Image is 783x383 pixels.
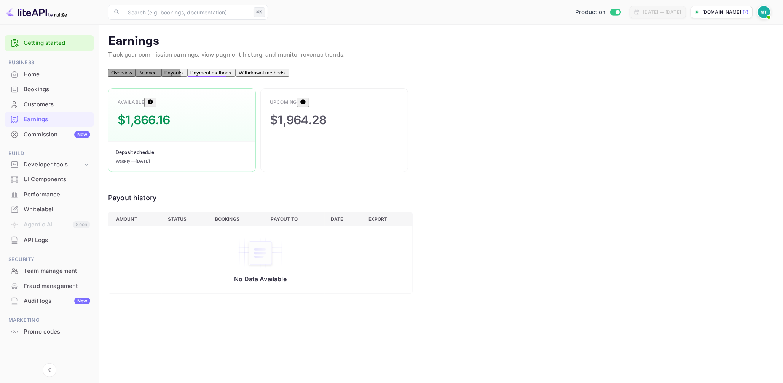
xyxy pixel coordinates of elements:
[5,202,94,216] a: Whitelabel
[575,8,606,17] span: Production
[5,127,94,141] a: CommissionNew
[118,111,170,129] div: $1,866.16
[24,85,90,94] div: Bookings
[5,112,94,127] div: Earnings
[239,70,285,76] span: Withdrawal methods
[5,187,94,201] a: Performance
[5,233,94,248] div: API Logs
[270,111,327,129] div: $1,964.28
[702,9,741,16] p: [DOMAIN_NAME]
[5,67,94,81] a: Home
[5,202,94,217] div: Whitelabel
[108,193,413,203] div: Payout history
[24,100,90,109] div: Customers
[24,175,90,184] div: UI Components
[572,8,624,17] div: Switch to Sandbox mode
[5,82,94,97] div: Bookings
[108,69,289,77] div: scrollable auto tabs example
[209,212,265,226] th: Bookings
[5,172,94,187] div: UI Components
[265,212,325,226] th: Payout to
[5,294,94,309] div: Audit logsNew
[5,172,94,186] a: UI Components
[24,39,90,47] a: Getting started
[139,70,157,76] span: Balance
[24,297,90,305] div: Audit logs
[24,282,90,291] div: Fraud management
[5,316,94,324] span: Marketing
[108,34,774,49] p: Earnings
[123,5,250,20] input: Search (e.g. bookings, documentation)
[5,97,94,111] a: Customers
[116,275,405,283] p: No Data Available
[5,158,94,171] div: Developer tools
[5,279,94,293] a: Fraud management
[5,264,94,278] a: Team management
[24,190,90,199] div: Performance
[24,70,90,79] div: Home
[164,70,183,76] span: Payouts
[270,99,297,106] div: Upcoming
[24,205,90,214] div: Whitelabel
[118,99,144,106] div: Available
[5,59,94,67] span: Business
[643,9,681,16] div: [DATE] — [DATE]
[5,112,94,126] a: Earnings
[5,35,94,51] div: Getting started
[24,130,90,139] div: Commission
[758,6,770,18] img: Marcin Teodoru
[74,131,90,138] div: New
[5,97,94,112] div: Customers
[238,237,283,269] img: empty-state-table.svg
[5,67,94,82] div: Home
[5,233,94,247] a: API Logs
[325,212,362,226] th: Date
[24,160,83,169] div: Developer tools
[74,298,90,304] div: New
[24,328,90,336] div: Promo codes
[43,363,56,377] button: Collapse navigation
[5,264,94,279] div: Team management
[108,212,162,226] th: Amount
[5,324,94,339] a: Promo codes
[190,70,231,76] span: Payment methods
[254,7,265,17] div: ⌘K
[5,149,94,158] span: Build
[24,115,90,124] div: Earnings
[108,212,413,294] table: a dense table
[116,149,154,156] div: Deposit schedule
[5,279,94,294] div: Fraud management
[297,98,309,107] button: This is the amount of commission earned for bookings that have not been finalized. After guest ch...
[111,70,132,76] span: Overview
[144,98,156,107] button: This is the amount of confirmed commission that will be paid to you on the next scheduled deposit
[162,212,209,226] th: Status
[5,255,94,264] span: Security
[116,158,150,165] div: Weekly — [DATE]
[108,51,774,60] p: Track your commission earnings, view payment history, and monitor revenue trends.
[362,212,413,226] th: Export
[5,294,94,308] a: Audit logsNew
[5,82,94,96] a: Bookings
[24,267,90,275] div: Team management
[24,236,90,245] div: API Logs
[5,324,94,339] div: Promo codes
[6,6,67,18] img: LiteAPI logo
